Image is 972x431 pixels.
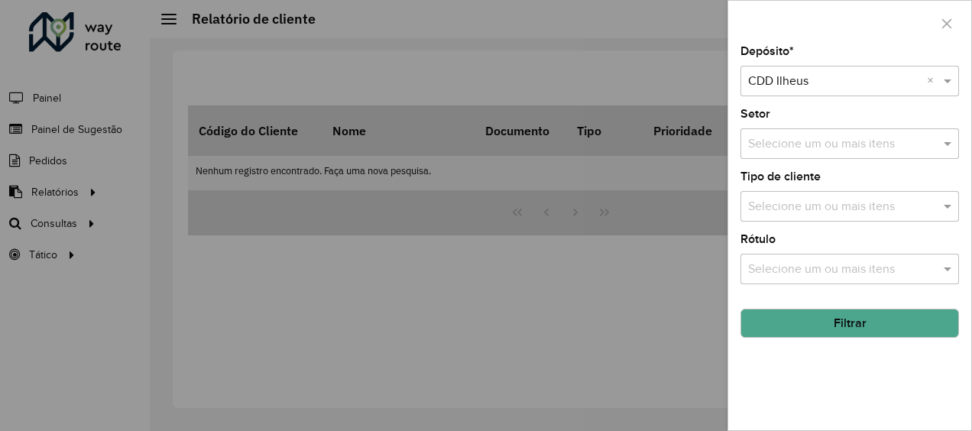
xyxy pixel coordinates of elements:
label: Rótulo [740,230,776,248]
label: Tipo de cliente [740,167,821,186]
button: Filtrar [740,309,959,338]
span: Clear all [927,72,940,90]
label: Setor [740,105,770,123]
label: Depósito [740,42,794,60]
